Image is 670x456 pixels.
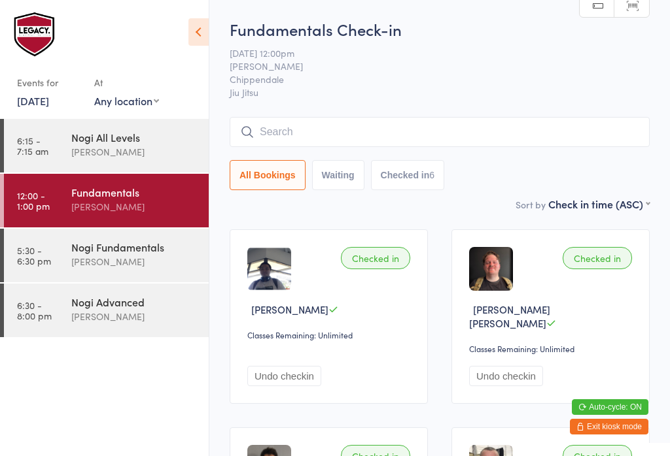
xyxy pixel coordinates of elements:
[94,72,159,93] div: At
[94,93,159,108] div: Any location
[4,119,209,172] a: 6:15 -7:15 amNogi All Levels[PERSON_NAME]
[230,18,650,40] h2: Fundamentals Check-in
[251,302,328,316] span: [PERSON_NAME]
[4,174,209,227] a: 12:00 -1:00 pmFundamentals[PERSON_NAME]
[17,190,50,211] time: 12:00 - 1:00 pm
[230,86,650,99] span: Jiu Jitsu
[71,185,198,199] div: Fundamentals
[341,247,410,269] div: Checked in
[247,247,291,291] img: image1688468678.png
[230,59,629,73] span: [PERSON_NAME]
[570,419,648,434] button: Exit kiosk mode
[572,399,648,415] button: Auto-cycle: ON
[469,343,636,354] div: Classes Remaining: Unlimited
[71,295,198,309] div: Nogi Advanced
[230,46,629,59] span: [DATE] 12:00pm
[4,229,209,282] a: 5:30 -6:30 pmNogi Fundamentals[PERSON_NAME]
[71,199,198,214] div: [PERSON_NAME]
[71,240,198,254] div: Nogi Fundamentals
[17,245,51,266] time: 5:30 - 6:30 pm
[4,284,209,337] a: 6:30 -8:00 pmNogi Advanced[PERSON_NAME]
[13,10,59,59] img: Legacy Brazilian Jiu Jitsu
[247,366,321,386] button: Undo checkin
[17,300,52,321] time: 6:30 - 8:00 pm
[230,117,650,147] input: Search
[563,247,632,269] div: Checked in
[247,329,414,340] div: Classes Remaining: Unlimited
[71,254,198,269] div: [PERSON_NAME]
[469,366,543,386] button: Undo checkin
[469,302,550,330] span: [PERSON_NAME] [PERSON_NAME]
[17,93,49,108] a: [DATE]
[17,72,81,93] div: Events for
[71,144,198,159] div: [PERSON_NAME]
[516,198,546,211] label: Sort by
[17,135,48,156] time: 6:15 - 7:15 am
[230,73,629,86] span: Chippendale
[429,170,434,180] div: 6
[71,130,198,144] div: Nogi All Levels
[312,160,364,190] button: Waiting
[71,309,198,324] div: [PERSON_NAME]
[548,197,650,211] div: Check in time (ASC)
[230,160,306,190] button: All Bookings
[469,247,513,291] img: image1738914132.png
[371,160,445,190] button: Checked in6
